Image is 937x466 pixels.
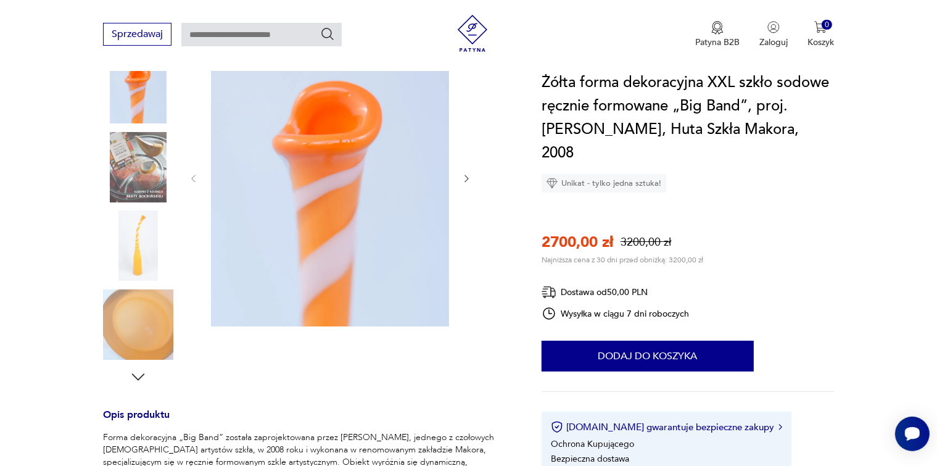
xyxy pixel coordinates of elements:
p: Koszyk [807,36,834,48]
img: Zdjęcie produktu Żółta forma dekoracyjna XXL szkło sodowe ręcznie formowane „Big Band”, proj. Jer... [103,53,173,123]
img: Ikona koszyka [814,21,827,33]
li: Bezpieczna dostawa [551,453,629,465]
img: Ikona diamentu [547,178,558,189]
button: [DOMAIN_NAME] gwarantuje bezpieczne zakupy [551,421,782,433]
img: Patyna - sklep z meblami i dekoracjami vintage [454,15,491,52]
button: Sprzedawaj [103,23,171,46]
li: Ochrona Kupującego [551,438,634,450]
button: Szukaj [320,27,335,41]
div: 0 [822,20,832,30]
img: Zdjęcie produktu Żółta forma dekoracyjna XXL szkło sodowe ręcznie formowane „Big Band”, proj. Jer... [211,28,449,327]
button: Patyna B2B [695,21,740,48]
div: Unikat - tylko jedna sztuka! [542,174,666,193]
img: Zdjęcie produktu Żółta forma dekoracyjna XXL szkło sodowe ręcznie formowane „Big Band”, proj. Jer... [103,132,173,202]
a: Sprzedawaj [103,31,171,40]
p: Najniższa cena z 30 dni przed obniżką: 3200,00 zł [542,255,703,265]
div: Wysyłka w ciągu 7 dni roboczych [542,306,690,321]
iframe: Smartsupp widget button [895,417,930,451]
p: Patyna B2B [695,36,740,48]
p: 3200,00 zł [621,235,671,250]
h1: Żółta forma dekoracyjna XXL szkło sodowe ręcznie formowane „Big Band”, proj. [PERSON_NAME], Huta ... [542,71,834,165]
h3: Opis produktu [103,411,512,431]
img: Zdjęcie produktu Żółta forma dekoracyjna XXL szkło sodowe ręcznie formowane „Big Band”, proj. Jer... [103,289,173,360]
img: Zdjęcie produktu Żółta forma dekoracyjna XXL szkło sodowe ręcznie formowane „Big Band”, proj. Jer... [103,210,173,281]
img: Ikonka użytkownika [767,21,780,33]
img: Ikona certyfikatu [551,421,563,433]
img: Ikona medalu [711,21,724,35]
p: 2700,00 zł [542,232,613,252]
img: Ikona dostawy [542,285,556,300]
img: Ikona strzałki w prawo [778,424,782,430]
button: Dodaj do koszyka [542,341,754,372]
a: Ikona medaluPatyna B2B [695,21,740,48]
button: Zaloguj [759,21,788,48]
button: 0Koszyk [807,21,834,48]
div: Dostawa od 50,00 PLN [542,285,690,300]
p: Zaloguj [759,36,788,48]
